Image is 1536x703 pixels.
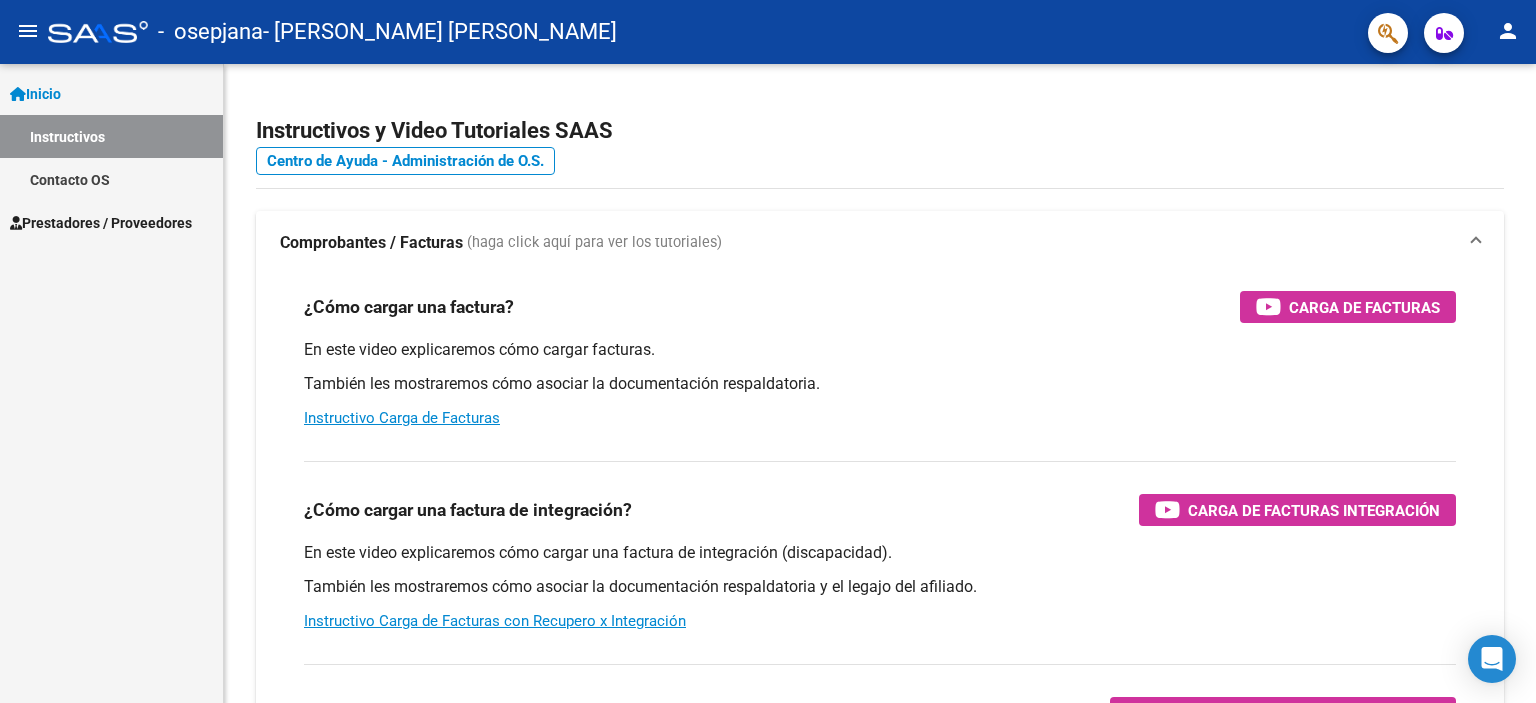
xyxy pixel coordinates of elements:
span: Carga de Facturas Integración [1188,498,1440,523]
button: Carga de Facturas Integración [1139,494,1456,526]
p: También les mostraremos cómo asociar la documentación respaldatoria. [304,373,1456,395]
strong: Comprobantes / Facturas [280,232,463,254]
div: Open Intercom Messenger [1468,635,1516,683]
mat-icon: person [1496,19,1520,43]
h2: Instructivos y Video Tutoriales SAAS [256,112,1504,150]
p: En este video explicaremos cómo cargar una factura de integración (discapacidad). [304,542,1456,564]
span: Inicio [10,83,61,105]
mat-icon: menu [16,19,40,43]
p: También les mostraremos cómo asociar la documentación respaldatoria y el legajo del afiliado. [304,576,1456,598]
a: Instructivo Carga de Facturas con Recupero x Integración [304,612,686,630]
a: Centro de Ayuda - Administración de O.S. [256,147,555,175]
span: Prestadores / Proveedores [10,212,192,234]
span: Carga de Facturas [1289,295,1440,320]
h3: ¿Cómo cargar una factura? [304,293,514,321]
span: - osepjana [158,10,263,54]
p: En este video explicaremos cómo cargar facturas. [304,339,1456,361]
mat-expansion-panel-header: Comprobantes / Facturas (haga click aquí para ver los tutoriales) [256,211,1504,275]
span: - [PERSON_NAME] [PERSON_NAME] [263,10,617,54]
button: Carga de Facturas [1240,291,1456,323]
h3: ¿Cómo cargar una factura de integración? [304,496,632,524]
a: Instructivo Carga de Facturas [304,409,500,427]
span: (haga click aquí para ver los tutoriales) [467,232,722,254]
